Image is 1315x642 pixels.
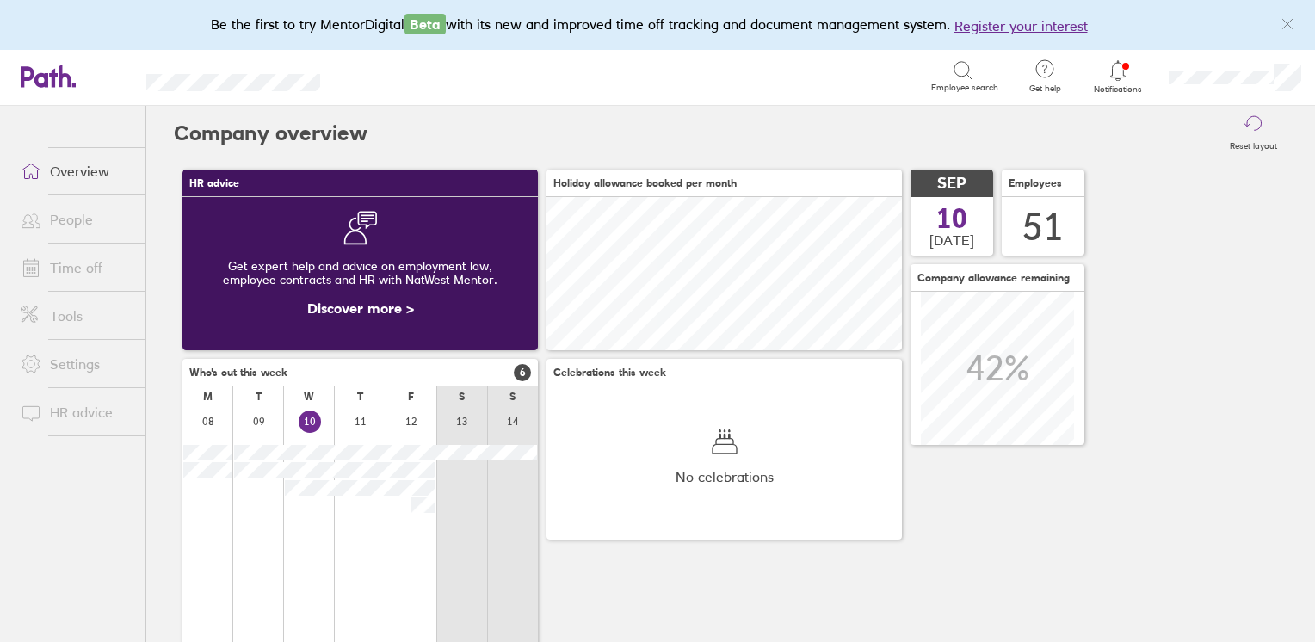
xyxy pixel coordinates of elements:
[189,177,239,189] span: HR advice
[553,177,737,189] span: Holiday allowance booked per month
[7,250,145,285] a: Time off
[1219,136,1287,151] label: Reset layout
[1090,59,1146,95] a: Notifications
[937,175,966,193] span: SEP
[189,367,287,379] span: Who's out this week
[1090,84,1146,95] span: Notifications
[196,245,524,300] div: Get expert help and advice on employment law, employee contracts and HR with NatWest Mentor.
[1017,83,1073,94] span: Get help
[459,391,465,403] div: S
[917,272,1070,284] span: Company allowance remaining
[514,364,531,381] span: 6
[1009,177,1062,189] span: Employees
[1022,205,1064,249] div: 51
[357,391,363,403] div: T
[7,202,145,237] a: People
[936,205,967,232] span: 10
[408,391,414,403] div: F
[553,367,666,379] span: Celebrations this week
[7,395,145,429] a: HR advice
[211,14,1105,36] div: Be the first to try MentorDigital with its new and improved time off tracking and document manage...
[307,299,414,317] a: Discover more >
[7,154,145,188] a: Overview
[174,106,367,161] h2: Company overview
[676,469,774,485] span: No celebrations
[954,15,1088,36] button: Register your interest
[304,391,314,403] div: W
[929,232,974,248] span: [DATE]
[203,391,213,403] div: M
[509,391,516,403] div: S
[404,14,446,34] span: Beta
[931,83,998,93] span: Employee search
[256,391,262,403] div: T
[367,68,411,83] div: Search
[1219,106,1287,161] button: Reset layout
[7,347,145,381] a: Settings
[7,299,145,333] a: Tools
